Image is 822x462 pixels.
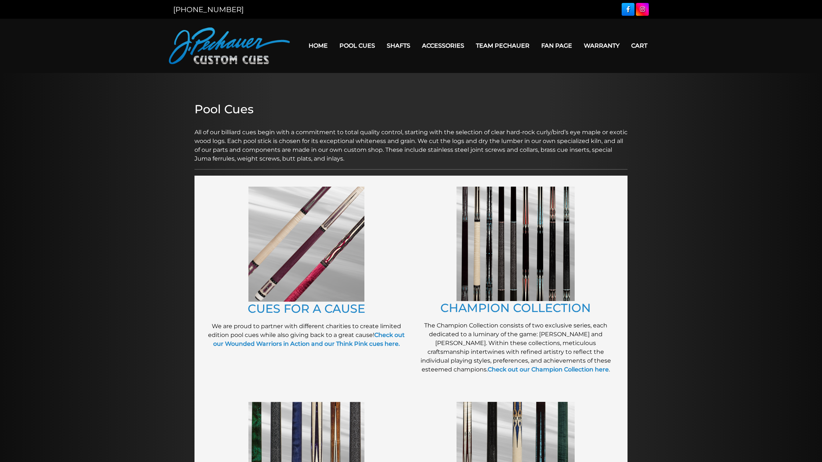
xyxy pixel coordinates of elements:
h2: Pool Cues [194,102,628,116]
p: We are proud to partner with different charities to create limited edition pool cues while also g... [205,322,407,348]
p: The Champion Collection consists of two exclusive series, each dedicated to a luminary of the gam... [415,321,616,374]
a: CUES FOR A CAUSE [248,301,365,316]
a: Home [303,36,334,55]
p: All of our billiard cues begin with a commitment to total quality control, starting with the sele... [194,119,628,163]
a: CHAMPION COLLECTION [440,301,591,315]
a: Accessories [416,36,470,55]
a: Fan Page [535,36,578,55]
a: Cart [625,36,653,55]
a: Warranty [578,36,625,55]
a: Pool Cues [334,36,381,55]
a: Team Pechauer [470,36,535,55]
img: Pechauer Custom Cues [169,27,290,64]
a: [PHONE_NUMBER] [173,5,244,14]
a: Check out our Wounded Warriors in Action and our Think Pink cues here. [213,331,405,347]
a: Shafts [381,36,416,55]
a: Check out our Champion Collection here [488,366,609,373]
